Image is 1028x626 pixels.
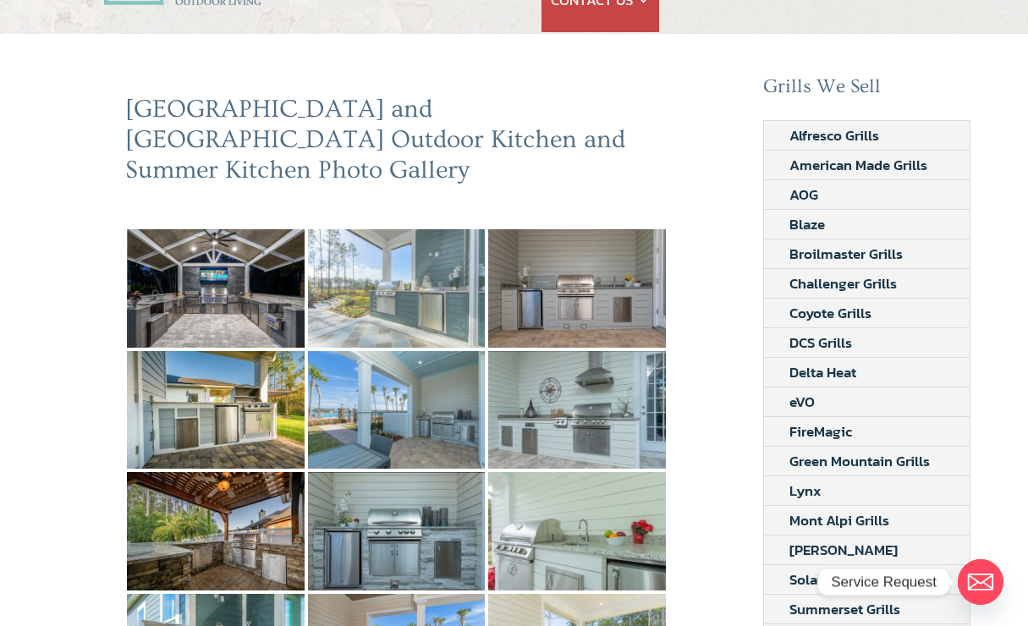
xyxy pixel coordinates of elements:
[764,269,922,298] a: Challenger Grills
[308,472,486,590] img: 7
[488,472,666,590] img: 8
[764,506,915,535] a: Mont Alpi Grills
[764,239,928,268] a: Broilmaster Grills
[764,595,926,623] a: Summerset Grills
[127,472,305,590] img: 6
[764,447,955,475] a: Green Mountain Grills
[764,180,844,209] a: AOG
[764,121,904,150] a: Alfresco Grills
[125,94,668,194] h2: [GEOGRAPHIC_DATA] and [GEOGRAPHIC_DATA] Outdoor Kitchen and Summer Kitchen Photo Gallery
[764,299,897,327] a: Coyote Grills
[764,565,897,594] a: Solaire Grills
[764,476,847,505] a: Lynx
[764,210,850,239] a: Blaze
[764,151,953,179] a: American Made Grills
[488,351,666,469] img: 5
[958,559,1003,605] a: Email
[764,358,882,387] a: Delta Heat
[127,229,305,348] img: 30
[764,328,877,357] a: DCS Grills
[764,417,877,446] a: FireMagic
[488,229,666,348] img: 2
[308,229,486,348] img: 1
[764,387,840,416] a: eVO
[763,75,971,107] h2: Grills We Sell
[764,535,923,564] a: [PERSON_NAME]
[127,351,305,469] img: 3
[308,351,486,469] img: 4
